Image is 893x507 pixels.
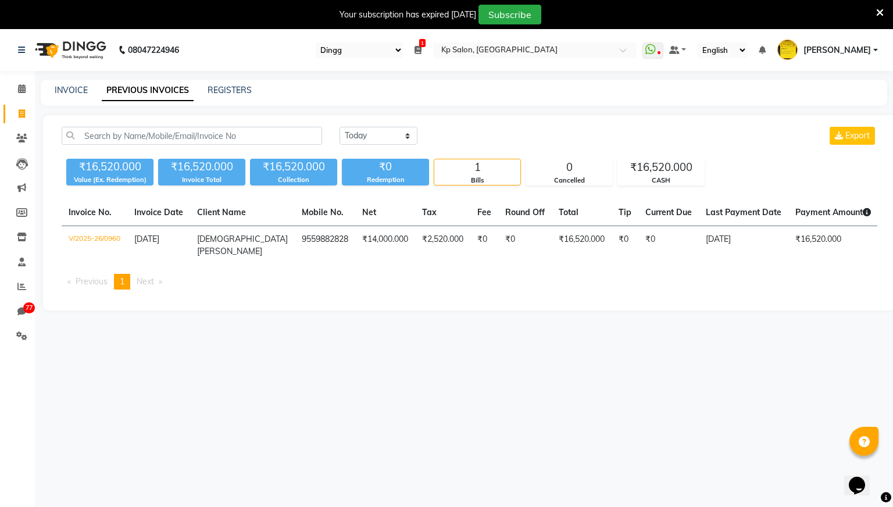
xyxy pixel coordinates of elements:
[295,226,355,265] td: 9559882828
[526,176,612,185] div: Cancelled
[788,226,878,265] td: ₹16,520.000
[415,45,422,55] a: 1
[66,159,153,175] div: ₹16,520.000
[619,207,631,217] span: Tip
[498,226,552,265] td: ₹0
[158,159,245,175] div: ₹16,520.000
[618,176,704,185] div: CASH
[803,44,871,56] span: [PERSON_NAME]
[552,226,612,265] td: ₹16,520.000
[645,207,692,217] span: Current Due
[612,226,638,265] td: ₹0
[134,207,183,217] span: Invoice Date
[55,85,88,95] a: INVOICE
[699,226,788,265] td: [DATE]
[340,9,476,21] div: Your subscription has expired [DATE]
[830,127,875,145] button: Export
[434,176,520,185] div: Bills
[197,207,246,217] span: Client Name
[342,159,429,175] div: ₹0
[777,40,798,60] img: brajesh
[62,226,127,265] td: V/2025-26/0960
[102,80,194,101] a: PREVIOUS INVOICES
[845,130,870,141] span: Export
[69,207,112,217] span: Invoice No.
[342,175,429,185] div: Redemption
[62,274,877,290] nav: Pagination
[526,159,612,176] div: 0
[23,302,35,314] span: 77
[419,39,426,47] span: 1
[434,159,520,176] div: 1
[128,34,179,66] b: 08047224946
[415,226,470,265] td: ₹2,520.000
[250,175,337,185] div: Collection
[137,276,154,287] span: Next
[559,207,578,217] span: Total
[505,207,545,217] span: Round Off
[120,276,124,287] span: 1
[3,302,31,322] a: 77
[795,207,871,217] span: Payment Amount
[197,246,262,256] span: [PERSON_NAME]
[362,207,376,217] span: Net
[250,159,337,175] div: ₹16,520.000
[470,226,498,265] td: ₹0
[134,234,159,244] span: [DATE]
[62,127,322,145] input: Search by Name/Mobile/Email/Invoice No
[158,175,245,185] div: Invoice Total
[478,5,541,24] button: Subscribe
[208,85,252,95] a: REGISTERS
[477,207,491,217] span: Fee
[618,159,704,176] div: ₹16,520.000
[844,460,881,495] iframe: chat widget
[66,175,153,185] div: Value (Ex. Redemption)
[638,226,699,265] td: ₹0
[197,234,288,244] span: [DEMOGRAPHIC_DATA]
[706,207,781,217] span: Last Payment Date
[76,276,108,287] span: Previous
[302,207,344,217] span: Mobile No.
[30,34,109,66] img: logo
[422,207,437,217] span: Tax
[355,226,415,265] td: ₹14,000.000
